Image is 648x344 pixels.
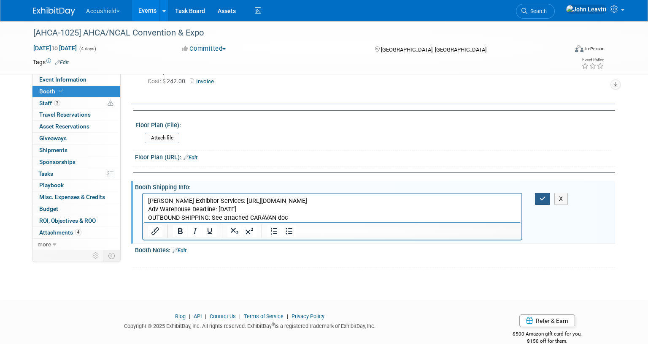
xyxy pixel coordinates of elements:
button: Committed [179,44,229,53]
div: Event Rating [581,58,604,62]
i: Booth reservation complete [59,89,63,93]
span: Budget [39,205,58,212]
span: Asset Reservations [39,123,89,130]
img: ExhibitDay [33,7,75,16]
a: Edit [55,60,69,66]
a: Edit [184,155,197,161]
div: Event Format [520,44,605,57]
td: Personalize Event Tab Strip [89,250,103,261]
span: Event Information [39,76,86,83]
span: Cost: $ [148,78,167,85]
a: API [194,313,202,319]
span: | [237,313,243,319]
a: Asset Reservations [32,121,120,132]
a: more [32,239,120,250]
a: Attachments4 [32,227,120,238]
div: Floor Plan (URL): [135,151,615,162]
span: Attachments [39,229,81,236]
iframe: Rich Text Area [143,194,521,222]
span: 242.00 [148,78,189,85]
span: Giveaways [39,135,67,142]
a: Edit [173,248,186,254]
div: In-Person [585,46,605,52]
span: Potential Scheduling Conflict -- at least one attendee is tagged in another overlapping event. [108,100,113,107]
a: Privacy Policy [292,313,324,319]
span: | [285,313,290,319]
a: ROI, Objectives & ROO [32,215,120,227]
a: Contact Us [210,313,236,319]
div: Booth Notes: [135,244,615,255]
button: Italic [188,225,202,237]
span: Sponsorships [39,158,76,165]
div: [AHCA-1025] AHCA/NCAL Convention & Expo [30,25,556,41]
span: more [38,241,51,248]
span: [GEOGRAPHIC_DATA], [GEOGRAPHIC_DATA] [381,46,486,53]
span: (4 days) [78,46,96,52]
span: | [203,313,208,319]
a: Blog [175,313,186,319]
button: Bullet list [282,225,296,237]
a: Shipments [32,145,120,156]
span: Playbook [39,182,64,188]
button: Superscript [242,225,256,237]
a: Search [516,4,555,19]
a: Playbook [32,180,120,191]
span: [DATE] [DATE] [33,44,77,52]
a: Tasks [32,168,120,180]
img: John Leavitt [566,5,607,14]
a: Refer & Earn [519,314,575,327]
span: ROI, Objectives & ROO [39,217,96,224]
span: Travel Reservations [39,111,91,118]
button: X [554,193,568,205]
span: Misc. Expenses & Credits [39,194,105,200]
a: Sponsorships [32,156,120,168]
span: Tasks [38,170,53,177]
div: Copyright © 2025 ExhibitDay, Inc. All rights reserved. ExhibitDay is a registered trademark of Ex... [33,320,467,330]
button: Underline [202,225,217,237]
a: Booth [32,86,120,97]
span: 4 [75,229,81,235]
div: Booth Shipping Info: [135,181,615,191]
button: Numbered list [267,225,281,237]
a: Budget [32,203,120,215]
a: Giveaways [32,133,120,144]
td: Toggle Event Tabs [103,250,121,261]
a: Staff2 [32,98,120,109]
span: Booth [39,88,65,95]
a: Event Information [32,74,120,85]
sup: ® [272,322,275,327]
a: Travel Reservations [32,109,120,120]
button: Insert/edit link [148,225,162,237]
span: | [187,313,192,319]
span: to [51,45,59,52]
button: Bold [173,225,187,237]
a: Misc. Expenses & Credits [32,191,120,203]
div: Already Reserved [140,63,609,93]
button: Subscript [227,225,242,237]
div: Floor Plan (File): [135,119,611,129]
span: Search [527,8,547,14]
img: Format-Inperson.png [575,45,583,52]
span: 2 [54,100,60,106]
span: Staff [39,100,60,106]
td: Tags [33,58,69,66]
a: Terms of Service [244,313,283,319]
span: Shipments [39,147,67,153]
a: Invoice [190,78,217,85]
